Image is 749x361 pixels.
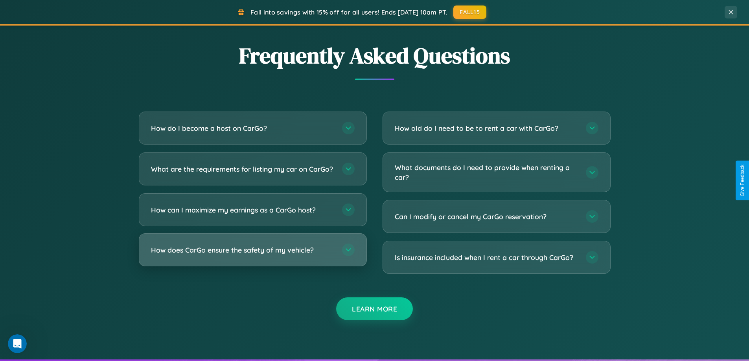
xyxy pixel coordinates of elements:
[151,245,334,255] h3: How does CarGo ensure the safety of my vehicle?
[453,5,486,19] button: FALL15
[395,212,578,222] h3: Can I modify or cancel my CarGo reservation?
[395,253,578,262] h3: Is insurance included when I rent a car through CarGo?
[139,40,611,71] h2: Frequently Asked Questions
[395,123,578,133] h3: How old do I need to be to rent a car with CarGo?
[395,163,578,182] h3: What documents do I need to provide when renting a car?
[250,8,447,16] span: Fall into savings with 15% off for all users! Ends [DATE] 10am PT.
[151,164,334,174] h3: What are the requirements for listing my car on CarGo?
[151,205,334,215] h3: How can I maximize my earnings as a CarGo host?
[740,165,745,196] div: Give Feedback
[336,297,413,320] button: Learn More
[8,334,27,353] iframe: Intercom live chat
[151,123,334,133] h3: How do I become a host on CarGo?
